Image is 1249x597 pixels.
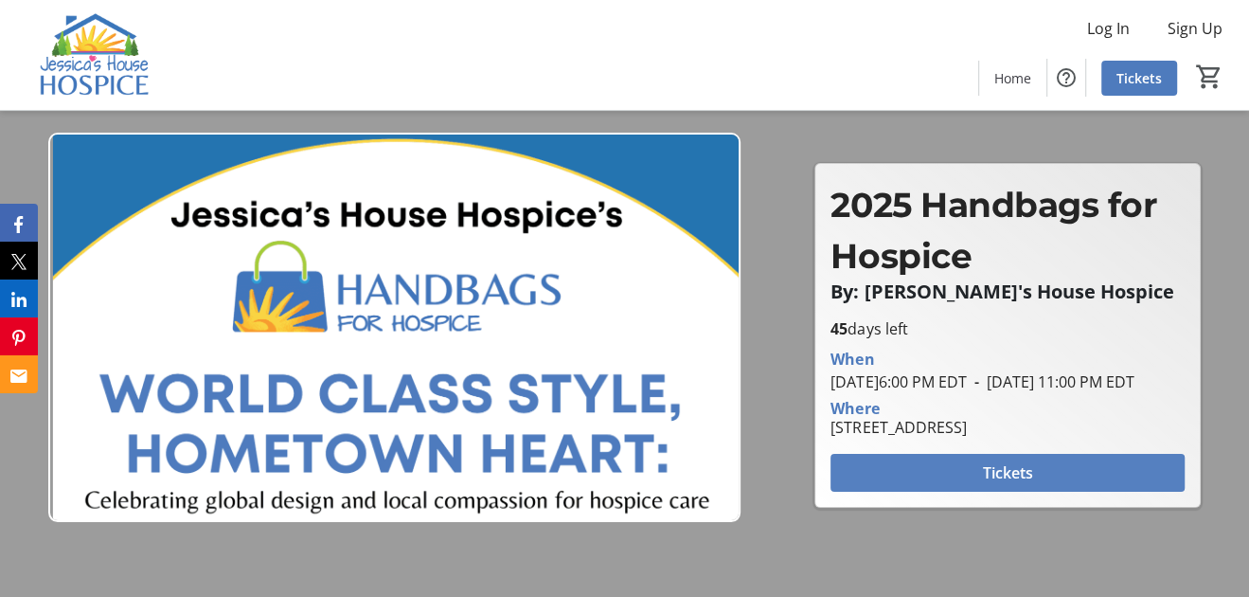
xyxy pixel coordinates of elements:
[1087,17,1130,40] span: Log In
[983,461,1033,484] span: Tickets
[830,317,1185,340] p: days left
[48,133,740,522] img: Campaign CTA Media Photo
[1101,61,1177,96] a: Tickets
[1116,68,1162,88] span: Tickets
[1192,60,1226,94] button: Cart
[1152,13,1238,44] button: Sign Up
[979,61,1046,96] a: Home
[830,454,1185,492] button: Tickets
[830,281,1185,302] p: By: [PERSON_NAME]'s House Hospice
[1047,59,1085,97] button: Help
[830,184,1157,277] span: 2025 Handbags for Hospice
[830,401,879,416] div: Where
[11,8,180,102] img: Jessica's House Hospice's Logo
[1168,17,1222,40] span: Sign Up
[966,371,1133,392] span: [DATE] 11:00 PM EDT
[830,318,848,339] span: 45
[1072,13,1145,44] button: Log In
[830,416,966,439] div: [STREET_ADDRESS]
[830,348,874,371] div: When
[830,371,966,392] span: [DATE] 6:00 PM EDT
[994,68,1031,88] span: Home
[966,371,986,392] span: -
